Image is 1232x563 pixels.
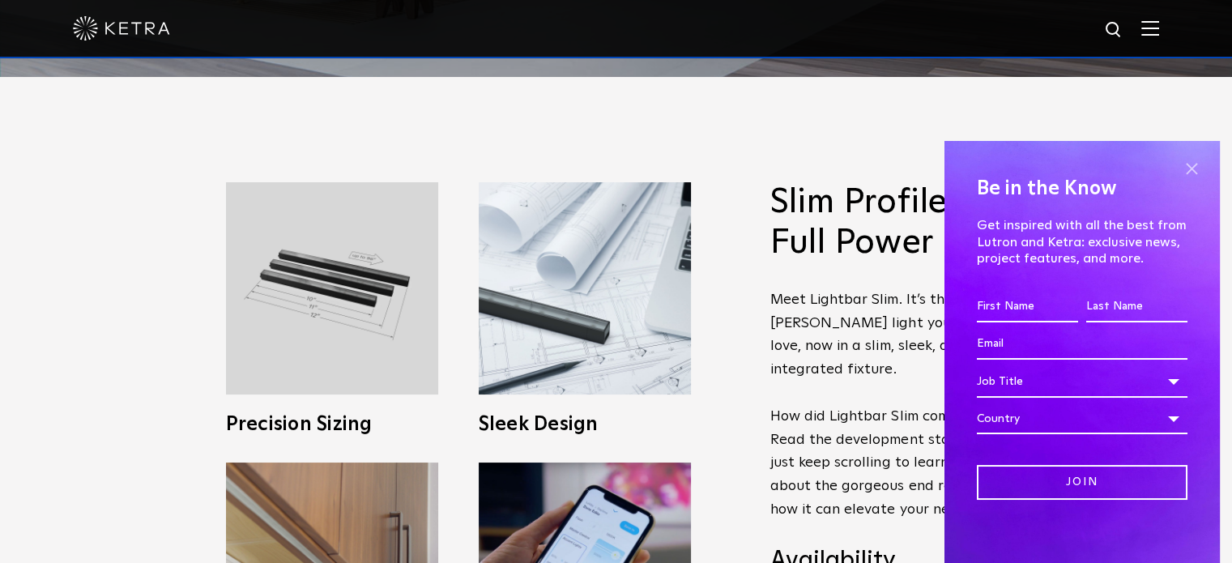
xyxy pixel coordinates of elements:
img: L30_Custom_Length_Black-2 [226,182,438,395]
input: Join [977,465,1187,500]
h4: Be in the Know [977,173,1187,204]
img: search icon [1104,20,1124,41]
p: Get inspired with all the best from Lutron and Ketra: exclusive news, project features, and more. [977,216,1187,267]
h3: Precision Sizing [226,415,438,434]
h2: Slim Profile, Full Power [770,182,1021,264]
div: Job Title [977,366,1187,397]
input: Email [977,329,1187,360]
h3: Sleek Design [479,415,691,434]
img: Hamburger%20Nav.svg [1141,20,1159,36]
div: Country [977,403,1187,434]
img: ketra-logo-2019-white [73,16,170,41]
input: First Name [977,292,1078,322]
p: Meet Lightbar Slim. It’s the stunning [PERSON_NAME] light you know and love, now in a slim, sleek... [770,288,1021,522]
img: L30_SlimProfile [479,182,691,395]
input: Last Name [1086,292,1187,322]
